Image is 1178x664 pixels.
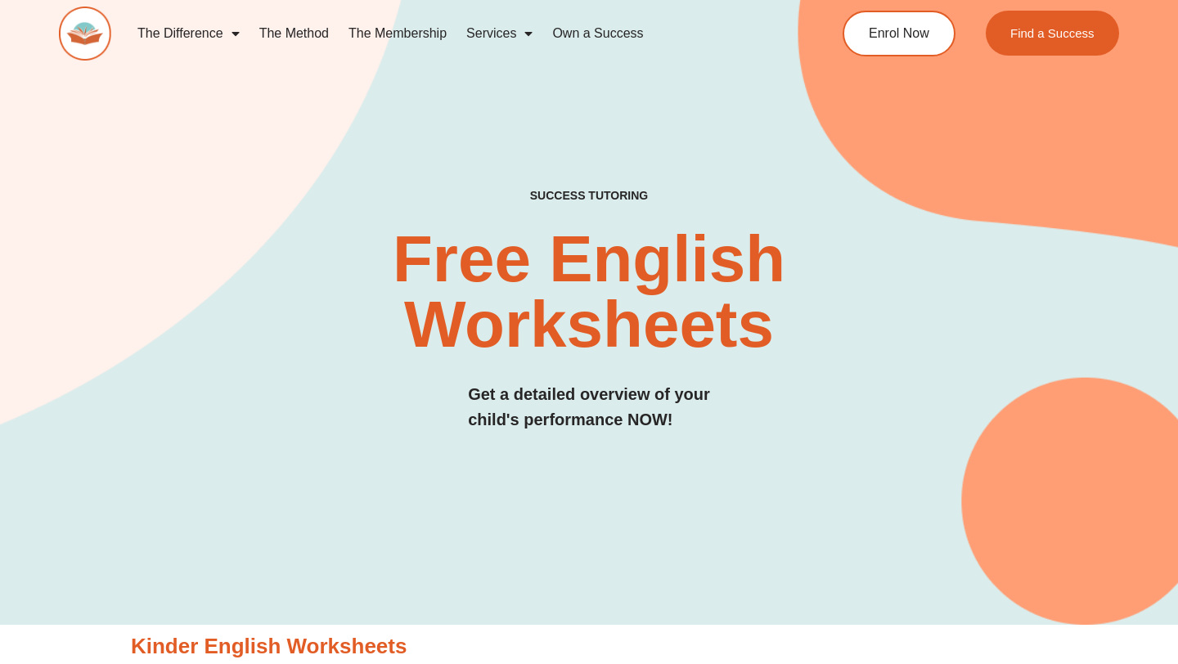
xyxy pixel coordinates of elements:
[843,11,955,56] a: Enrol Now
[456,15,542,52] a: Services
[986,11,1119,56] a: Find a Success
[250,15,339,52] a: The Method
[239,227,938,357] h2: Free English Worksheets​
[869,27,929,40] span: Enrol Now
[128,15,250,52] a: The Difference
[339,15,456,52] a: The Membership
[1010,27,1095,39] span: Find a Success
[128,15,782,52] nav: Menu
[432,189,746,203] h4: SUCCESS TUTORING​
[542,15,653,52] a: Own a Success
[468,382,710,433] h3: Get a detailed overview of your child's performance NOW!
[131,633,1047,661] h3: Kinder English Worksheets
